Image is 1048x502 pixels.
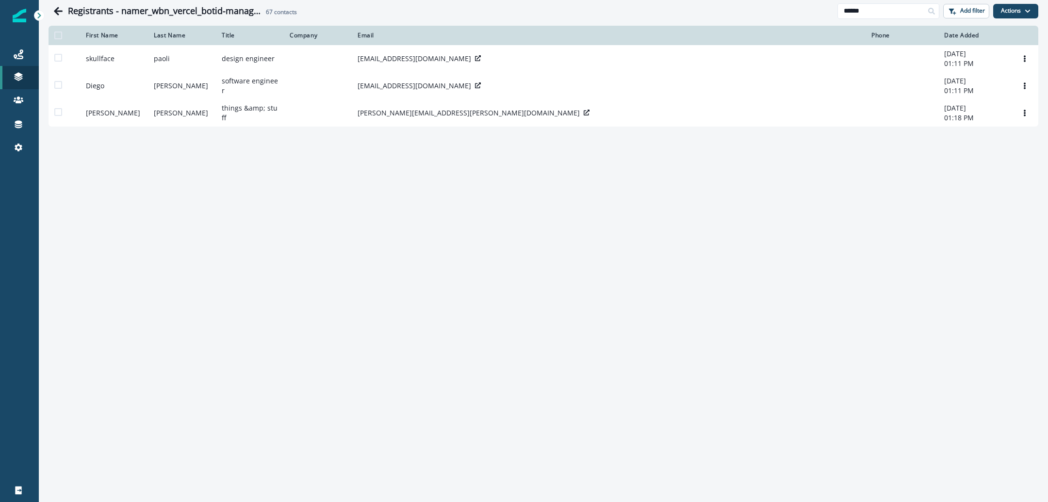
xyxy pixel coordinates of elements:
[358,108,580,118] p: [PERSON_NAME][EMAIL_ADDRESS][PERSON_NAME][DOMAIN_NAME]
[80,99,148,127] td: [PERSON_NAME]
[358,81,471,91] p: [EMAIL_ADDRESS][DOMAIN_NAME]
[266,9,297,16] h2: contacts
[154,32,210,39] div: Last Name
[943,4,989,18] button: Add filter
[222,32,278,39] div: Title
[944,59,1005,68] p: 01:11 PM
[960,7,985,14] p: Add filter
[1017,79,1032,93] button: Options
[266,8,273,16] span: 67
[80,72,148,99] td: Diego
[358,32,860,39] div: Email
[49,1,68,21] button: Go back
[944,103,1005,113] p: [DATE]
[1017,106,1032,120] button: Options
[148,45,216,72] td: paoli
[148,99,216,127] td: [PERSON_NAME]
[80,45,148,72] td: skullface
[944,86,1005,96] p: 01:11 PM
[944,32,1005,39] div: Date Added
[944,76,1005,86] p: [DATE]
[216,99,284,127] td: things &amp; stuff
[993,4,1038,18] button: Actions
[944,49,1005,59] p: [DATE]
[68,6,262,16] h1: Registrants - namer_wbn_vercel_botid-managing-bots_20250910
[148,72,216,99] td: [PERSON_NAME]
[290,32,346,39] div: Company
[216,72,284,99] td: software engineer
[216,45,284,72] td: design engineer
[1017,51,1032,66] button: Options
[358,54,471,64] p: [EMAIL_ADDRESS][DOMAIN_NAME]
[871,32,933,39] div: Phone
[944,113,1005,123] p: 01:18 PM
[86,32,142,39] div: First Name
[13,9,26,22] img: Inflection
